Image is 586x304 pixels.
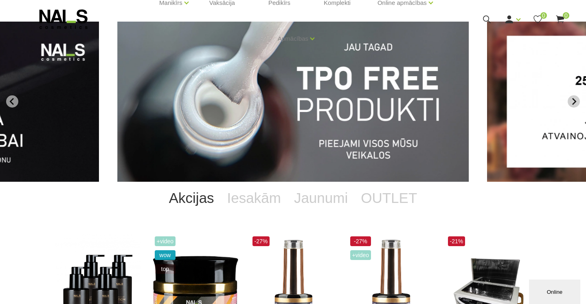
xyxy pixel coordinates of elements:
[563,12,569,19] span: 0
[568,95,580,108] button: Next slide
[155,264,176,274] span: top
[117,22,469,182] li: 1 of 12
[448,236,465,246] span: -21%
[252,236,270,246] span: -27%
[555,14,565,24] a: 0
[155,250,176,260] span: wow
[533,14,543,24] a: 0
[529,278,582,304] iframe: chat widget
[155,236,176,246] span: +Video
[350,250,371,260] span: +Video
[354,182,424,214] a: OUTLET
[6,95,18,108] button: Go to last slide
[221,182,288,214] a: Iesakām
[288,182,354,214] a: Jaunumi
[540,12,547,19] span: 0
[350,236,371,246] span: -27%
[278,22,308,55] a: Apmācības
[162,182,221,214] a: Akcijas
